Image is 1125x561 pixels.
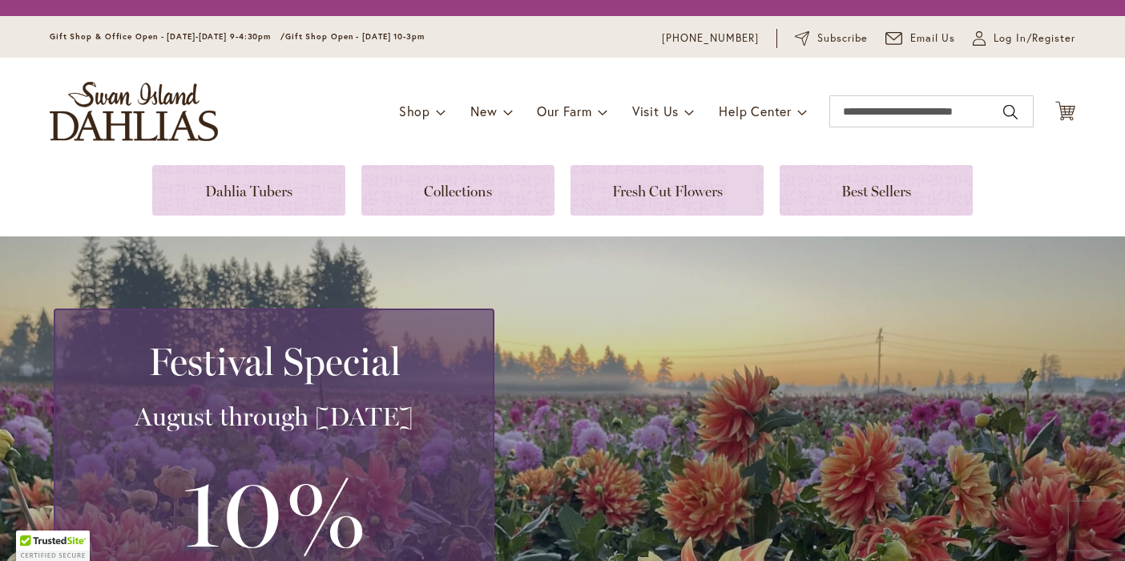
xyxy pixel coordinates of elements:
h3: August through [DATE] [75,401,474,433]
span: Gift Shop & Office Open - [DATE]-[DATE] 9-4:30pm / [50,31,285,42]
span: Subscribe [817,30,868,46]
span: Our Farm [537,103,591,119]
a: Subscribe [795,30,868,46]
span: Help Center [719,103,792,119]
a: Email Us [885,30,956,46]
a: store logo [50,82,218,141]
span: Shop [399,103,430,119]
span: Gift Shop Open - [DATE] 10-3pm [285,31,425,42]
span: Visit Us [632,103,679,119]
button: Search [1003,99,1018,125]
span: Email Us [910,30,956,46]
span: Log In/Register [994,30,1075,46]
a: [PHONE_NUMBER] [662,30,759,46]
div: TrustedSite Certified [16,531,90,561]
h2: Festival Special [75,339,474,384]
a: Log In/Register [973,30,1075,46]
span: New [470,103,497,119]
